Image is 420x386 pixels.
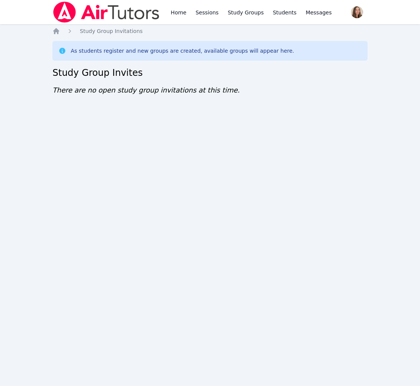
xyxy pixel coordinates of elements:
[71,47,294,55] div: As students register and new groups are created, available groups will appear here.
[52,27,368,35] nav: Breadcrumb
[52,2,160,23] img: Air Tutors
[80,27,142,35] a: Study Group Invitations
[80,28,142,34] span: Study Group Invitations
[306,9,332,16] span: Messages
[52,86,240,94] span: There are no open study group invitations at this time.
[52,67,368,79] h2: Study Group Invites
